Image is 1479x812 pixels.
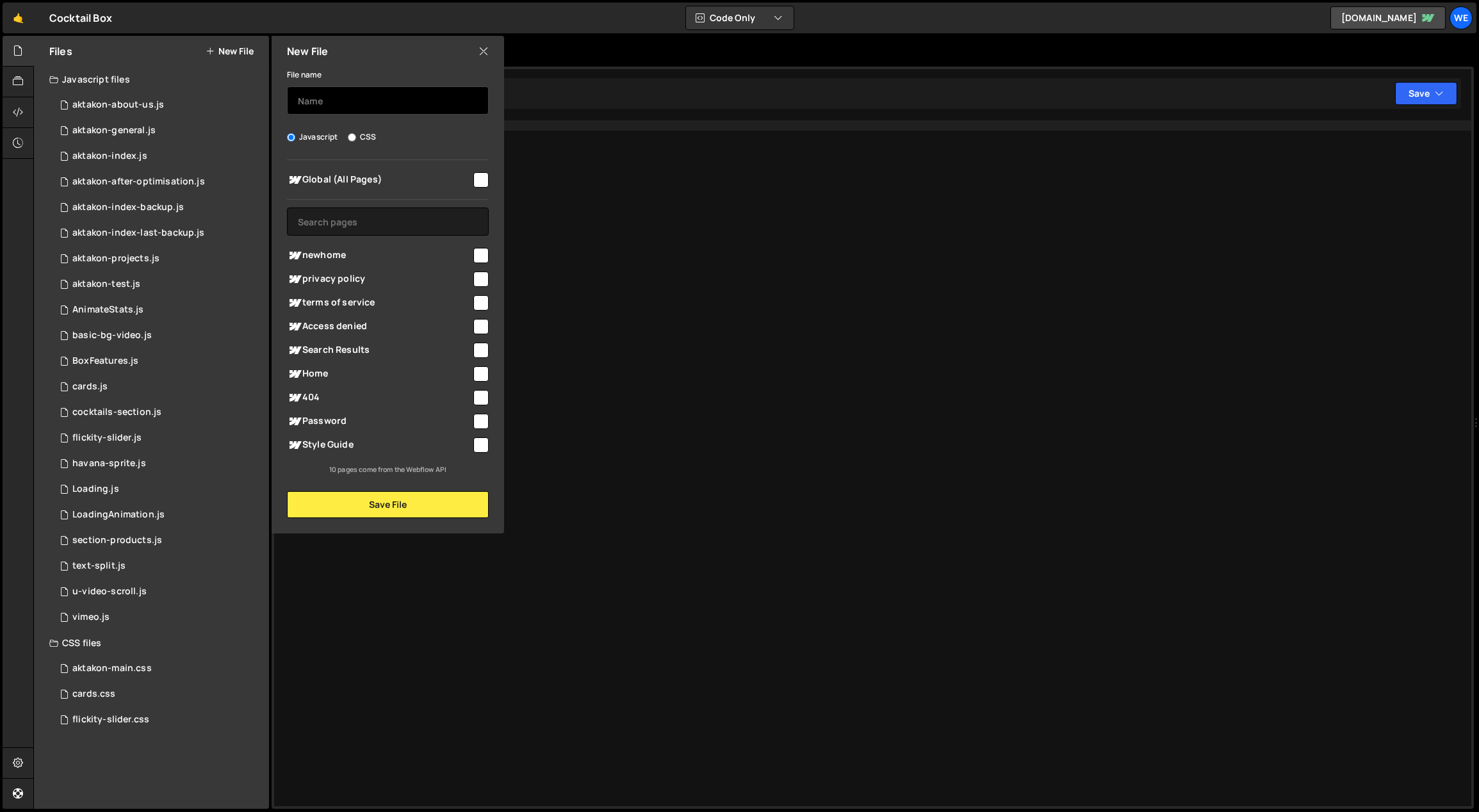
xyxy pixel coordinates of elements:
div: 12094/44521.js [49,92,269,118]
a: [DOMAIN_NAME] [1330,6,1446,29]
div: CSS files [34,630,269,656]
div: LoadingAnimation.js [72,509,165,521]
div: text-split.js [72,560,126,572]
div: Javascript files [34,67,269,92]
div: 12094/41439.js [49,553,269,579]
span: newhome [287,248,471,263]
small: 10 pages come from the Webflow API [329,465,446,474]
div: AnimateStats.js [72,304,143,316]
div: Loading.js [72,483,119,495]
span: 404 [287,390,471,405]
div: aktakon-index-last-backup.js [72,227,204,239]
div: cocktails-section.js [72,407,161,418]
span: Home [287,366,471,382]
div: 12094/34884.js [49,476,269,502]
div: basic-bg-video.js [72,330,152,341]
div: vimeo.js [72,612,110,623]
div: aktakon-projects.js [72,253,159,264]
label: CSS [348,131,376,143]
span: Style Guide [287,437,471,453]
div: aktakon-after-optimisation.js [72,176,205,188]
div: section-products.js [72,535,162,546]
span: Global (All Pages) [287,172,471,188]
div: Cocktail Box [49,10,112,26]
input: Search pages [287,207,489,236]
div: havana-sprite.js [72,458,146,469]
div: 12094/36059.js [49,528,269,553]
div: aktakon-about-us.js [72,99,164,111]
input: Name [287,86,489,115]
div: flickity-slider.js [72,432,142,444]
div: 12094/29507.js [49,605,269,630]
span: privacy policy [287,272,471,287]
div: 12094/30492.js [49,502,269,528]
div: 12094/43205.css [49,656,269,681]
div: aktakon-test.js [72,279,140,290]
input: Javascript [287,133,295,142]
div: 12094/36060.js [49,400,269,425]
div: 12094/46147.js [49,169,269,195]
button: New File [206,46,254,56]
div: cards.js [72,381,108,393]
div: 12094/35475.css [49,707,269,733]
div: aktakon-main.css [72,663,152,674]
div: 12094/36679.js [49,451,269,476]
div: flickity-slider.css [72,714,149,726]
div: 12094/36058.js [49,323,269,348]
div: 12094/44999.js [49,220,269,246]
div: 12094/30497.js [49,348,269,374]
h2: New File [287,44,328,58]
a: We [1450,6,1473,29]
div: 12094/34666.css [49,681,269,707]
div: aktakon-index.js [72,150,147,162]
div: 12094/30498.js [49,297,269,323]
div: BoxFeatures.js [72,355,138,367]
h2: Files [49,44,72,58]
div: 12094/44174.js [49,195,269,220]
div: 12094/41429.js [49,579,269,605]
button: Save File [287,491,489,518]
div: 12094/45381.js [49,272,269,297]
label: Javascript [287,131,338,143]
div: 12094/43364.js [49,143,269,169]
div: 12094/44389.js [49,246,269,272]
span: Access denied [287,319,471,334]
div: u-video-scroll.js [72,586,147,597]
div: 12094/35474.js [49,425,269,451]
div: cards.css [72,688,115,700]
div: 12094/45380.js [49,118,269,143]
span: Search Results [287,343,471,358]
div: aktakon-general.js [72,125,156,136]
span: terms of service [287,295,471,311]
button: Save [1395,82,1457,105]
div: 12094/34793.js [49,374,269,400]
div: aktakon-index-backup.js [72,202,184,213]
span: Password [287,414,471,429]
button: Code Only [686,6,794,29]
a: 🤙 [3,3,34,33]
label: File name [287,69,322,81]
input: CSS [348,133,356,142]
